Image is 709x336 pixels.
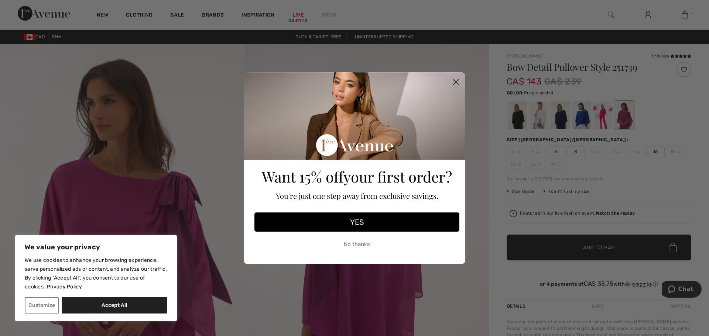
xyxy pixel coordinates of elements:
[47,283,82,290] a: Privacy Policy
[25,297,59,314] button: Customize
[262,167,343,186] span: Want 15% off
[25,256,167,291] p: We use cookies to enhance your browsing experience, serve personalized ads or content, and analyz...
[254,212,459,232] button: YES
[16,5,31,12] span: Chat
[254,235,459,254] button: No thanks
[25,243,167,252] p: We value your privacy
[62,297,167,314] button: Accept All
[449,76,462,89] button: Close dialog
[343,167,452,186] span: your first order?
[276,191,438,201] span: You're just one step away from exclusive savings.
[15,235,177,321] div: We value your privacy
